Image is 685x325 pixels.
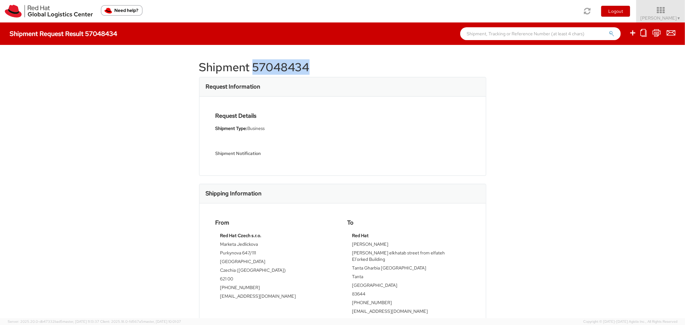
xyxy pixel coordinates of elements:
h4: From [215,219,338,226]
td: Tanta Gharbia [GEOGRAPHIC_DATA] [352,265,465,273]
td: Czechia ([GEOGRAPHIC_DATA]) [220,267,333,276]
h3: Request Information [206,83,260,90]
td: 83644 [352,291,465,299]
strong: Red Hat Czech s.r.o. [220,233,262,238]
td: [GEOGRAPHIC_DATA] [220,258,333,267]
span: master, [DATE] 10:01:07 [143,319,181,324]
td: Marketa Jedlickova [220,241,333,250]
span: ▼ [677,16,681,21]
td: [PHONE_NUMBER] [220,284,333,293]
input: Shipment, Tracking or Reference Number (at least 4 chars) [460,27,621,40]
h4: Request Details [215,113,338,119]
td: Tanta [352,273,465,282]
td: [PERSON_NAME] [352,241,465,250]
span: Copyright © [DATE]-[DATE] Agistix Inc., All Rights Reserved [583,319,677,324]
td: [EMAIL_ADDRESS][DOMAIN_NAME] [220,293,333,302]
span: Server: 2025.20.0-db47332bad5 [8,319,99,324]
span: [PERSON_NAME] [641,15,681,21]
strong: Red Hat [352,233,369,238]
h3: Shipping Information [206,190,262,197]
img: rh-logistics-00dfa346123c4ec078e1.svg [5,5,93,18]
td: [GEOGRAPHIC_DATA] [352,282,465,291]
td: 621 00 [220,276,333,284]
span: master, [DATE] 11:13:37 [63,319,99,324]
h1: Shipment 57048434 [199,61,486,74]
td: [EMAIL_ADDRESS][DOMAIN_NAME] [352,308,465,317]
button: Need help? [101,5,143,16]
td: Purkynova 647/111 [220,250,333,258]
h4: To [347,219,470,226]
button: Logout [601,6,630,17]
td: [PERSON_NAME] elkhatab street from elfateh El'orked Building [352,250,465,265]
span: Client: 2025.18.0-fd567a5 [100,319,181,324]
strong: Shipment Type: [215,125,248,131]
td: [PHONE_NUMBER] [352,299,465,308]
h5: Shipment Notification [215,151,338,156]
li: Business [215,125,338,132]
h4: Shipment Request Result 57048434 [10,30,117,37]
